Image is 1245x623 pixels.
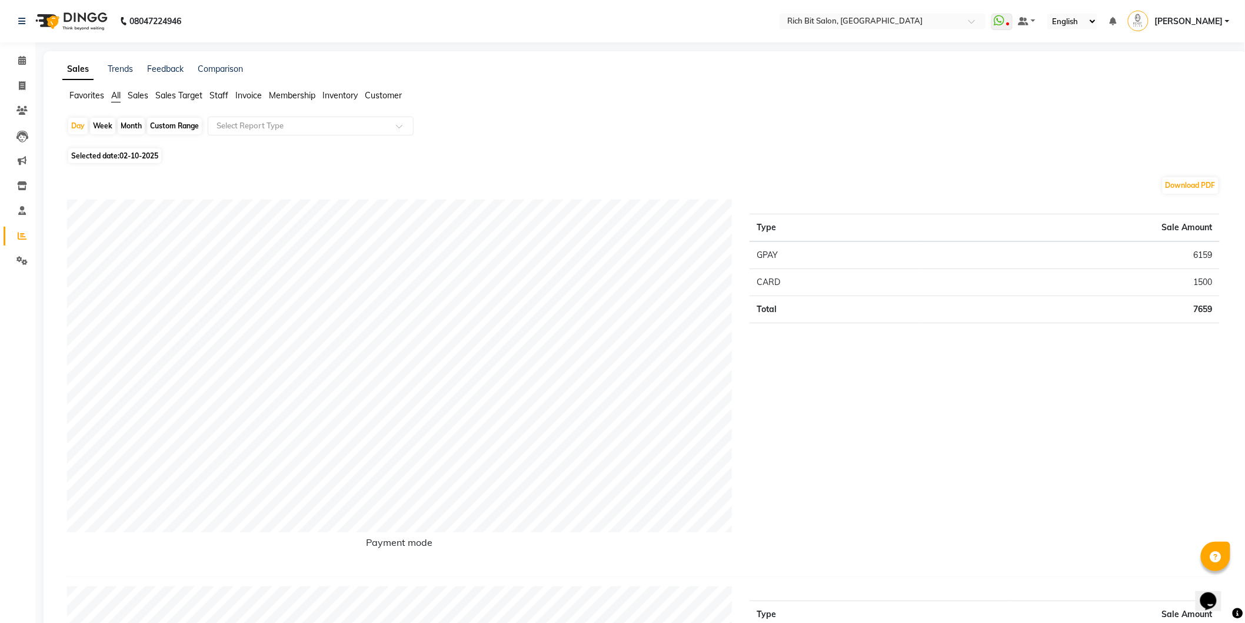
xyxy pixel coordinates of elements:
[68,118,88,134] div: Day
[129,5,181,38] b: 08047224946
[322,90,358,101] span: Inventory
[198,64,243,74] a: Comparison
[750,269,923,296] td: CARD
[67,537,732,553] h6: Payment mode
[90,118,115,134] div: Week
[750,241,923,269] td: GPAY
[269,90,315,101] span: Membership
[365,90,402,101] span: Customer
[209,90,228,101] span: Staff
[923,241,1220,269] td: 6159
[68,148,161,163] span: Selected date:
[118,118,145,134] div: Month
[923,269,1220,296] td: 1500
[62,59,94,80] a: Sales
[1154,15,1223,28] span: [PERSON_NAME]
[128,90,148,101] span: Sales
[111,90,121,101] span: All
[108,64,133,74] a: Trends
[923,214,1220,242] th: Sale Amount
[1163,177,1219,194] button: Download PDF
[750,214,923,242] th: Type
[235,90,262,101] span: Invoice
[1196,576,1233,611] iframe: chat widget
[30,5,111,38] img: logo
[147,64,184,74] a: Feedback
[119,151,158,160] span: 02-10-2025
[69,90,104,101] span: Favorites
[155,90,202,101] span: Sales Target
[750,296,923,323] td: Total
[1128,11,1149,31] img: Parimal Kadam
[923,296,1220,323] td: 7659
[147,118,202,134] div: Custom Range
